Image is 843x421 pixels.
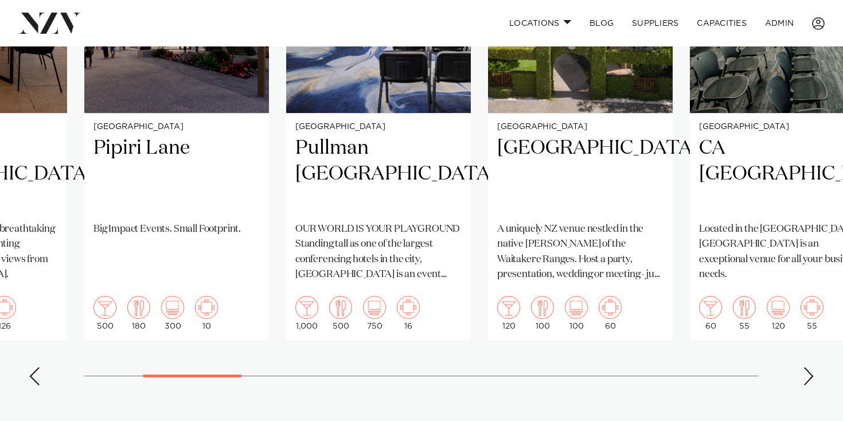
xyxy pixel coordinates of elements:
[295,123,462,131] small: [GEOGRAPHIC_DATA]
[161,296,184,330] div: 300
[329,296,352,319] img: dining.png
[127,296,150,330] div: 180
[93,222,260,237] p: Big Impact Events. Small Footprint.
[363,296,386,330] div: 750
[195,296,218,319] img: meeting.png
[363,296,386,319] img: theatre.png
[93,296,116,319] img: cocktail.png
[599,296,622,330] div: 60
[497,296,520,319] img: cocktail.png
[161,296,184,319] img: theatre.png
[623,11,688,36] a: SUPPLIERS
[767,296,790,319] img: theatre.png
[565,296,588,330] div: 100
[93,123,260,131] small: [GEOGRAPHIC_DATA]
[699,296,722,319] img: cocktail.png
[599,296,622,319] img: meeting.png
[767,296,790,330] div: 120
[497,222,664,282] p: A uniquely NZ venue nestled in the native [PERSON_NAME] of the Waitakere Ranges. Host a party, pr...
[295,296,318,319] img: cocktail.png
[397,296,420,319] img: meeting.png
[733,296,756,330] div: 55
[801,296,824,330] div: 55
[93,296,116,330] div: 500
[329,296,352,330] div: 500
[397,296,420,330] div: 16
[531,296,554,330] div: 100
[699,296,722,330] div: 60
[756,11,803,36] a: ADMIN
[500,11,580,36] a: Locations
[295,135,462,213] h2: Pullman [GEOGRAPHIC_DATA]
[497,296,520,330] div: 120
[295,296,318,330] div: 1,000
[801,296,824,319] img: meeting.png
[18,13,81,33] img: nzv-logo.png
[565,296,588,319] img: theatre.png
[295,222,462,282] p: OUR WORLD IS YOUR PLAYGROUND Standing tall as one of the largest conferencing hotels in the city,...
[531,296,554,319] img: dining.png
[688,11,756,36] a: Capacities
[580,11,623,36] a: BLOG
[195,296,218,330] div: 10
[733,296,756,319] img: dining.png
[497,135,664,213] h2: [GEOGRAPHIC_DATA]
[93,135,260,213] h2: Pipiri Lane
[497,123,664,131] small: [GEOGRAPHIC_DATA]
[127,296,150,319] img: dining.png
